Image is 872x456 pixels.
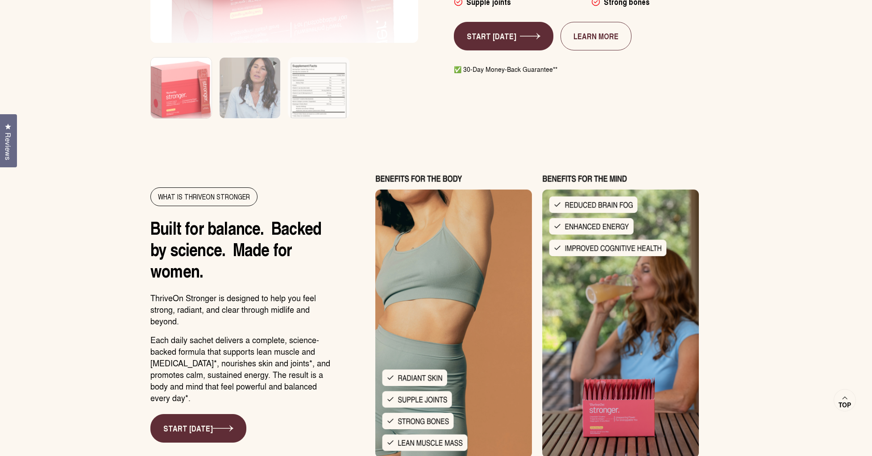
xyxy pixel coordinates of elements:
[150,187,257,206] div: WHAT IS THRIVEON STRONGER
[561,22,631,50] a: LEARN MORE
[454,65,722,74] p: ✅ 30-Day Money-Back Guarantee**
[2,133,14,160] span: Reviews
[150,292,335,327] p: ThriveOn Stronger is designed to help you feel strong, radiant, and clear through midlife and bey...
[839,401,851,409] span: Top
[150,334,335,403] p: Each daily sachet delivers a complete, science-backed formula that supports lean muscle and [MEDI...
[151,58,212,130] img: Box of ThriveOn Stronger supplement with a pink design on a white background
[150,414,246,443] a: START [DATE]
[150,217,335,281] h2: Built for balance. Backed by science. Made for women.
[454,22,553,50] a: START [DATE]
